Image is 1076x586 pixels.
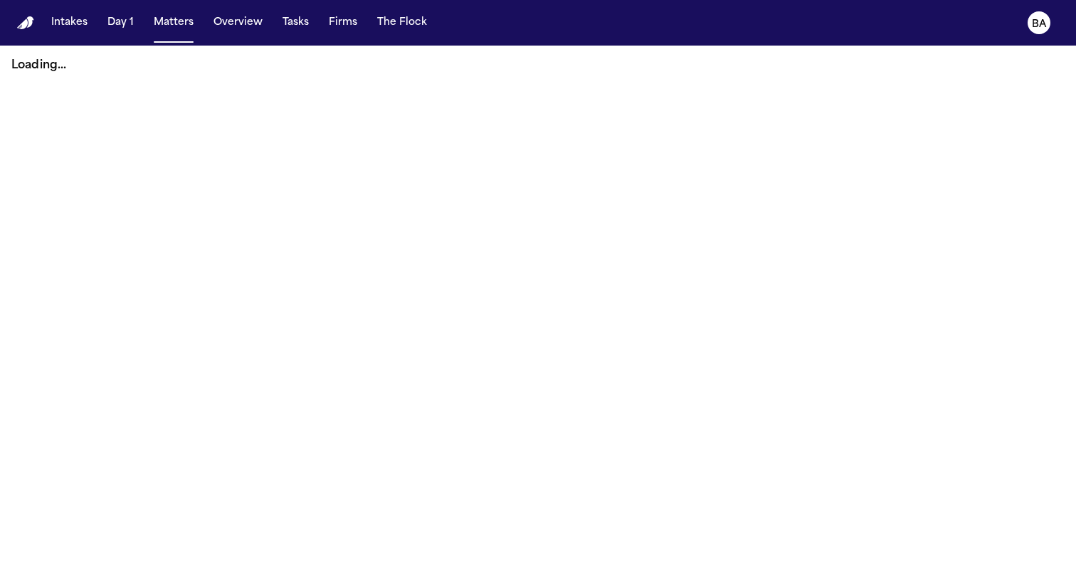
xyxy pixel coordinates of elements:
button: Intakes [46,10,93,36]
text: BA [1032,19,1047,29]
button: Overview [208,10,268,36]
img: Finch Logo [17,16,34,30]
button: Matters [148,10,199,36]
p: Loading... [11,57,1065,74]
button: Tasks [277,10,315,36]
a: Home [17,16,34,30]
button: The Flock [371,10,433,36]
button: Day 1 [102,10,139,36]
button: Firms [323,10,363,36]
